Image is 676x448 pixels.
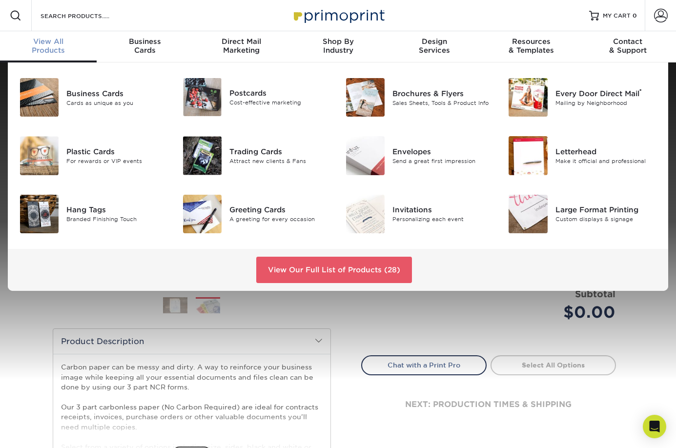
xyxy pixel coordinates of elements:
a: View Our Full List of Products (28) [256,257,412,283]
span: Design [386,37,483,46]
div: Open Intercom Messenger [643,415,666,438]
a: Brochures & Flyers Brochures & Flyers Sales Sheets, Tools & Product Info [346,74,494,121]
a: Large Format Printing Large Format Printing Custom displays & signage [508,191,656,237]
input: SEARCH PRODUCTS..... [40,10,135,21]
span: Contact [579,37,676,46]
a: BusinessCards [97,31,193,62]
div: Cards as unique as you [66,99,168,107]
span: Resources [483,37,579,46]
div: Services [386,37,483,55]
div: Postcards [229,88,331,99]
img: Primoprint [289,5,387,26]
div: Every Door Direct Mail [555,88,657,99]
img: Business Cards [20,78,59,117]
a: Greeting Cards Greeting Cards A greeting for every occasion [183,191,331,237]
span: Shop By [290,37,387,46]
a: Envelopes Envelopes Send a great first impression [346,132,494,179]
a: Letterhead Letterhead Make it official and professional [508,132,656,179]
div: A greeting for every occasion [229,215,331,224]
span: Business [97,37,193,46]
span: 0 [633,12,637,19]
div: Letterhead [555,146,657,157]
a: DesignServices [386,31,483,62]
img: Plastic Cards [20,136,59,175]
div: Brochures & Flyers [392,88,494,99]
div: Sales Sheets, Tools & Product Info [392,99,494,107]
div: Trading Cards [229,146,331,157]
div: Cards [97,37,193,55]
img: Greeting Cards [183,195,222,233]
a: Plastic Cards Plastic Cards For rewards or VIP events [20,132,168,179]
div: Personalizing each event [392,215,494,224]
img: Large Format Printing [509,195,547,233]
div: Hang Tags [66,204,168,215]
div: Plastic Cards [66,146,168,157]
div: Business Cards [66,88,168,99]
div: & Templates [483,37,579,55]
div: Invitations [392,204,494,215]
a: Contact& Support [579,31,676,62]
div: Large Format Printing [555,204,657,215]
img: Hang Tags [20,195,59,233]
a: Postcards Postcards Cost-effective marketing [183,74,331,120]
a: Trading Cards Trading Cards Attract new clients & Fans [183,132,331,179]
div: next: production times & shipping [361,375,616,434]
div: & Support [579,37,676,55]
a: Business Cards Business Cards Cards as unique as you [20,74,168,121]
div: Send a great first impression [392,157,494,165]
img: Envelopes [346,136,385,175]
img: Postcards [183,78,222,116]
img: Invitations [346,195,385,233]
a: Resources& Templates [483,31,579,62]
a: Direct MailMarketing [193,31,290,62]
div: Branded Finishing Touch [66,215,168,224]
div: Envelopes [392,146,494,157]
div: Custom displays & signage [555,215,657,224]
div: Industry [290,37,387,55]
div: Marketing [193,37,290,55]
a: Every Door Direct Mail Every Door Direct Mail® Mailing by Neighborhood [508,74,656,121]
img: Brochures & Flyers [346,78,385,117]
span: Direct Mail [193,37,290,46]
span: MY CART [603,12,631,20]
div: Make it official and professional [555,157,657,165]
a: Hang Tags Hang Tags Branded Finishing Touch [20,191,168,237]
a: Invitations Invitations Personalizing each event [346,191,494,237]
img: Every Door Direct Mail [509,78,547,117]
a: Shop ByIndustry [290,31,387,62]
div: Attract new clients & Fans [229,157,331,165]
div: For rewards or VIP events [66,157,168,165]
sup: ® [639,88,642,95]
img: Letterhead [509,136,547,175]
div: Greeting Cards [229,204,331,215]
img: Trading Cards [183,136,222,175]
div: Cost-effective marketing [229,99,331,107]
div: Mailing by Neighborhood [555,99,657,107]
